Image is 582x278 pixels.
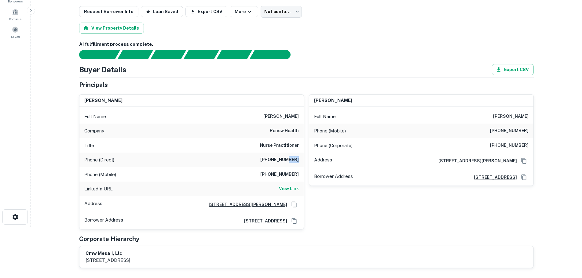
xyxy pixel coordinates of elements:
[79,234,139,244] h5: Corporate Hierarchy
[79,80,108,89] h5: Principals
[2,24,29,40] a: Saved
[79,23,144,34] button: View Property Details
[434,157,517,164] a: [STREET_ADDRESS][PERSON_NAME]
[250,50,298,59] div: AI fulfillment process complete.
[519,156,529,165] button: Copy Address
[260,171,299,178] h6: [PHONE_NUMBER]
[84,97,123,104] h6: [PERSON_NAME]
[79,41,534,48] h6: AI fulfillment process complete.
[230,6,258,17] button: More
[290,216,299,226] button: Copy Address
[86,250,130,257] h6: cmw mesa 1, llc
[270,127,299,135] h6: renew health
[84,113,106,120] p: Full Name
[492,64,534,75] button: Export CSV
[150,50,186,59] div: Documents found, AI parsing details...
[239,218,287,224] a: [STREET_ADDRESS]
[84,216,123,226] p: Borrower Address
[79,6,138,17] button: Request Borrower Info
[469,174,517,181] a: [STREET_ADDRESS]
[314,97,352,104] h6: [PERSON_NAME]
[290,200,299,209] button: Copy Address
[490,127,529,135] h6: [PHONE_NUMBER]
[84,127,104,135] p: Company
[84,142,94,149] p: Title
[117,50,153,59] div: Your request is received and processing...
[84,171,116,178] p: Phone (Mobile)
[314,127,346,135] p: Phone (Mobile)
[84,156,114,164] p: Phone (Direct)
[263,113,299,120] h6: [PERSON_NAME]
[261,6,302,17] div: Not contacted
[84,200,102,209] p: Address
[204,201,287,208] a: [STREET_ADDRESS][PERSON_NAME]
[84,185,113,193] p: LinkedIn URL
[86,257,130,264] p: [STREET_ADDRESS]
[493,113,529,120] h6: [PERSON_NAME]
[314,156,332,165] p: Address
[490,142,529,149] h6: [PHONE_NUMBER]
[260,142,299,149] h6: Nurse Practitioner
[79,64,126,75] h4: Buyer Details
[314,113,336,120] p: Full Name
[2,6,29,23] a: Contacts
[141,6,183,17] button: Loan Saved
[279,185,299,192] h6: View Link
[9,16,21,21] span: Contacts
[185,6,227,17] button: Export CSV
[216,50,252,59] div: Principals found, still searching for contact information. This may take time...
[551,229,582,258] iframe: Chat Widget
[519,173,529,182] button: Copy Address
[314,173,353,182] p: Borrower Address
[72,50,118,59] div: Sending borrower request to AI...
[279,185,299,193] a: View Link
[11,34,20,39] span: Saved
[260,156,299,164] h6: [PHONE_NUMBER]
[183,50,219,59] div: Principals found, AI now looking for contact information...
[314,142,353,149] p: Phone (Corporate)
